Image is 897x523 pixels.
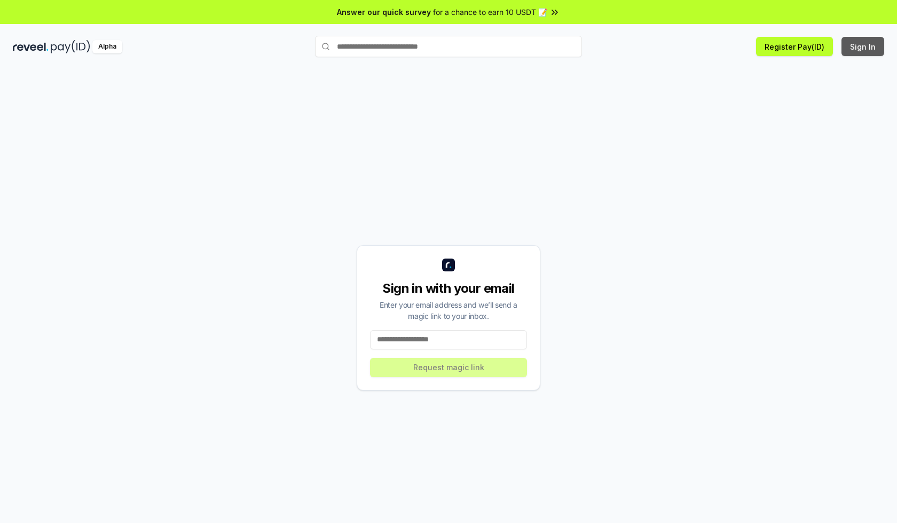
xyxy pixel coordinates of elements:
span: Answer our quick survey [337,6,431,18]
div: Sign in with your email [370,280,527,297]
div: Alpha [92,40,122,53]
img: logo_small [442,259,455,271]
img: pay_id [51,40,90,53]
img: reveel_dark [13,40,49,53]
button: Sign In [841,37,884,56]
div: Enter your email address and we’ll send a magic link to your inbox. [370,299,527,322]
span: for a chance to earn 10 USDT 📝 [433,6,547,18]
button: Register Pay(ID) [756,37,833,56]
